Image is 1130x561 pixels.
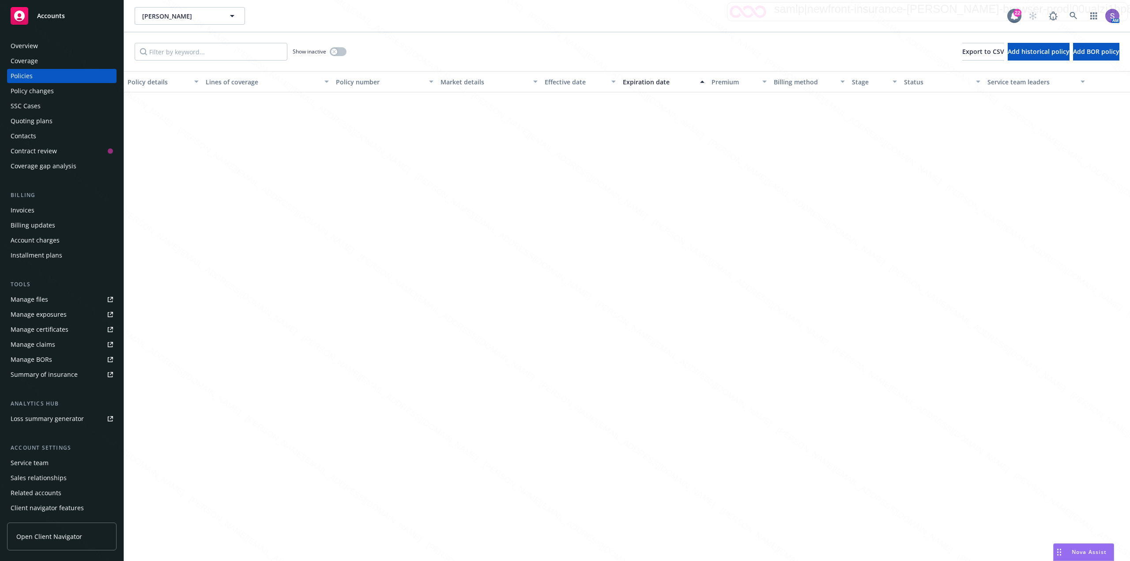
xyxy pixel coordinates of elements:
span: Add BOR policy [1073,47,1119,56]
div: Policy changes [11,84,54,98]
a: Quoting plans [7,114,117,128]
div: Account charges [11,233,60,247]
div: Drag to move [1054,544,1065,561]
button: Policy details [124,71,202,92]
input: Filter by keyword... [135,43,287,61]
div: Client navigator features [11,501,84,515]
div: Service team leaders [987,77,1075,87]
a: Policies [7,69,117,83]
button: Add historical policy [1008,43,1070,61]
div: Manage exposures [11,307,67,322]
div: Expiration date [623,77,695,87]
div: Market details [441,77,528,87]
button: Effective date [541,71,619,92]
div: Contacts [11,129,36,143]
a: Accounts [7,4,117,28]
div: Invoices [11,203,34,217]
a: Start snowing [1024,7,1042,25]
div: Analytics hub [7,399,117,408]
div: Policies [11,69,33,83]
button: Lines of coverage [202,71,332,92]
a: Contract review [7,144,117,158]
a: SSC Cases [7,99,117,113]
button: Add BOR policy [1073,43,1119,61]
button: Market details [437,71,541,92]
div: SSC Cases [11,99,41,113]
a: Sales relationships [7,471,117,485]
span: Accounts [37,12,65,19]
div: Loss summary generator [11,412,84,426]
button: Export to CSV [962,43,1004,61]
a: Loss summary generator [7,412,117,426]
span: Show inactive [293,48,326,55]
div: Coverage [11,54,38,68]
button: Service team leaders [984,71,1088,92]
a: Service team [7,456,117,470]
button: Status [900,71,984,92]
div: Manage certificates [11,322,68,337]
div: Manage files [11,292,48,307]
a: Related accounts [7,486,117,500]
button: Billing method [770,71,848,92]
a: Report a Bug [1044,7,1062,25]
div: Coverage gap analysis [11,159,76,173]
div: Billing [7,191,117,200]
div: Policy details [128,77,189,87]
a: Overview [7,39,117,53]
div: Overview [11,39,38,53]
a: Summary of insurance [7,368,117,382]
div: Account settings [7,443,117,452]
div: Lines of coverage [206,77,319,87]
a: Coverage [7,54,117,68]
div: Billing method [774,77,835,87]
div: Contract review [11,144,57,158]
span: [PERSON_NAME] [142,11,218,21]
a: Manage BORs [7,353,117,367]
div: Effective date [545,77,606,87]
a: Manage certificates [7,322,117,337]
div: Premium [712,77,757,87]
div: Installment plans [11,248,62,262]
a: Client navigator features [7,501,117,515]
div: Policy number [336,77,423,87]
div: Manage BORs [11,353,52,367]
a: Switch app [1085,7,1103,25]
a: Billing updates [7,218,117,232]
div: Service team [11,456,49,470]
button: [PERSON_NAME] [135,7,245,25]
img: photo [1105,9,1119,23]
div: Billing updates [11,218,55,232]
div: 22 [1013,9,1021,17]
span: Add historical policy [1008,47,1070,56]
button: Stage [848,71,900,92]
div: Quoting plans [11,114,53,128]
a: Coverage gap analysis [7,159,117,173]
div: Stage [852,77,887,87]
a: Contacts [7,129,117,143]
div: Related accounts [11,486,61,500]
div: Status [904,77,971,87]
div: Summary of insurance [11,368,78,382]
div: Manage claims [11,337,55,352]
a: Policy changes [7,84,117,98]
span: Nova Assist [1072,548,1107,556]
button: Expiration date [619,71,708,92]
a: Manage files [7,292,117,307]
button: Nova Assist [1053,543,1114,561]
button: Policy number [332,71,437,92]
a: Account charges [7,233,117,247]
a: Invoices [7,203,117,217]
a: Manage claims [7,337,117,352]
div: Sales relationships [11,471,67,485]
a: Installment plans [7,248,117,262]
button: Premium [708,71,771,92]
span: Open Client Navigator [16,532,82,541]
span: Export to CSV [962,47,1004,56]
a: Manage exposures [7,307,117,322]
a: Search [1065,7,1082,25]
div: Tools [7,280,117,289]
